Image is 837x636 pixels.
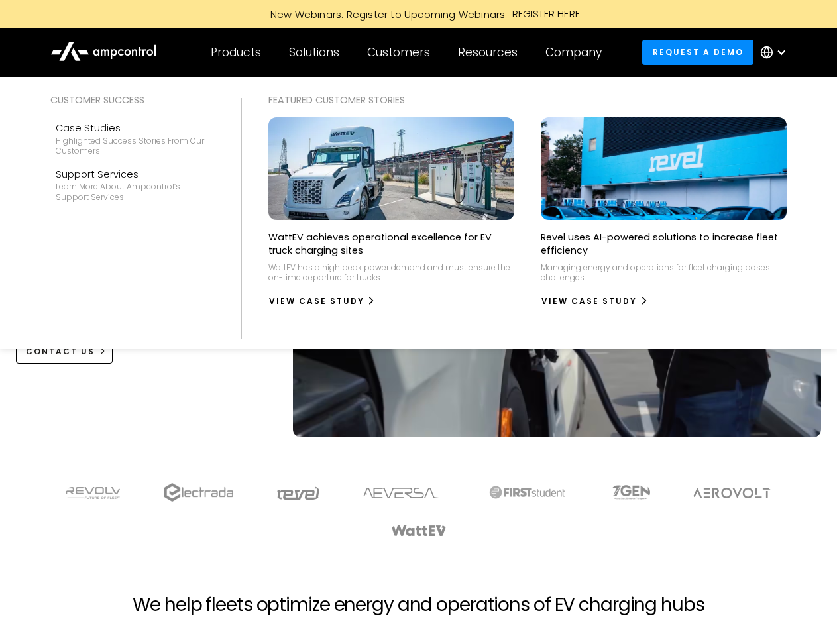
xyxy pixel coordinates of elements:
p: WattEV achieves operational excellence for EV truck charging sites [268,231,514,257]
img: WattEV logo [391,525,447,536]
div: Company [545,45,602,60]
div: Resources [458,45,518,60]
a: View Case Study [268,291,376,312]
div: Customers [367,45,430,60]
h2: We help fleets optimize energy and operations of EV charging hubs [133,594,704,616]
p: Revel uses AI-powered solutions to increase fleet efficiency [541,231,787,257]
p: Managing energy and operations for fleet charging poses challenges [541,262,787,283]
div: View Case Study [269,295,364,307]
div: Solutions [289,45,339,60]
img: electrada logo [164,483,233,502]
div: Learn more about Ampcontrol’s support services [56,182,209,202]
div: Customer success [50,93,215,107]
div: Highlighted success stories From Our Customers [56,136,209,156]
a: CONTACT US [16,339,113,364]
a: View Case Study [541,291,649,312]
p: WattEV has a high peak power demand and must ensure the on-time departure for trucks [268,262,514,283]
div: Featured Customer Stories [268,93,787,107]
div: Case Studies [56,121,209,135]
div: CONTACT US [26,346,95,358]
div: New Webinars: Register to Upcoming Webinars [257,7,512,21]
a: Support ServicesLearn more about Ampcontrol’s support services [50,162,215,208]
div: Products [211,45,261,60]
div: REGISTER HERE [512,7,581,21]
a: New Webinars: Register to Upcoming WebinarsREGISTER HERE [121,7,717,21]
img: Aerovolt Logo [693,488,771,498]
div: Support Services [56,167,209,182]
a: Request a demo [642,40,753,64]
div: View Case Study [541,295,637,307]
a: Case StudiesHighlighted success stories From Our Customers [50,115,215,162]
